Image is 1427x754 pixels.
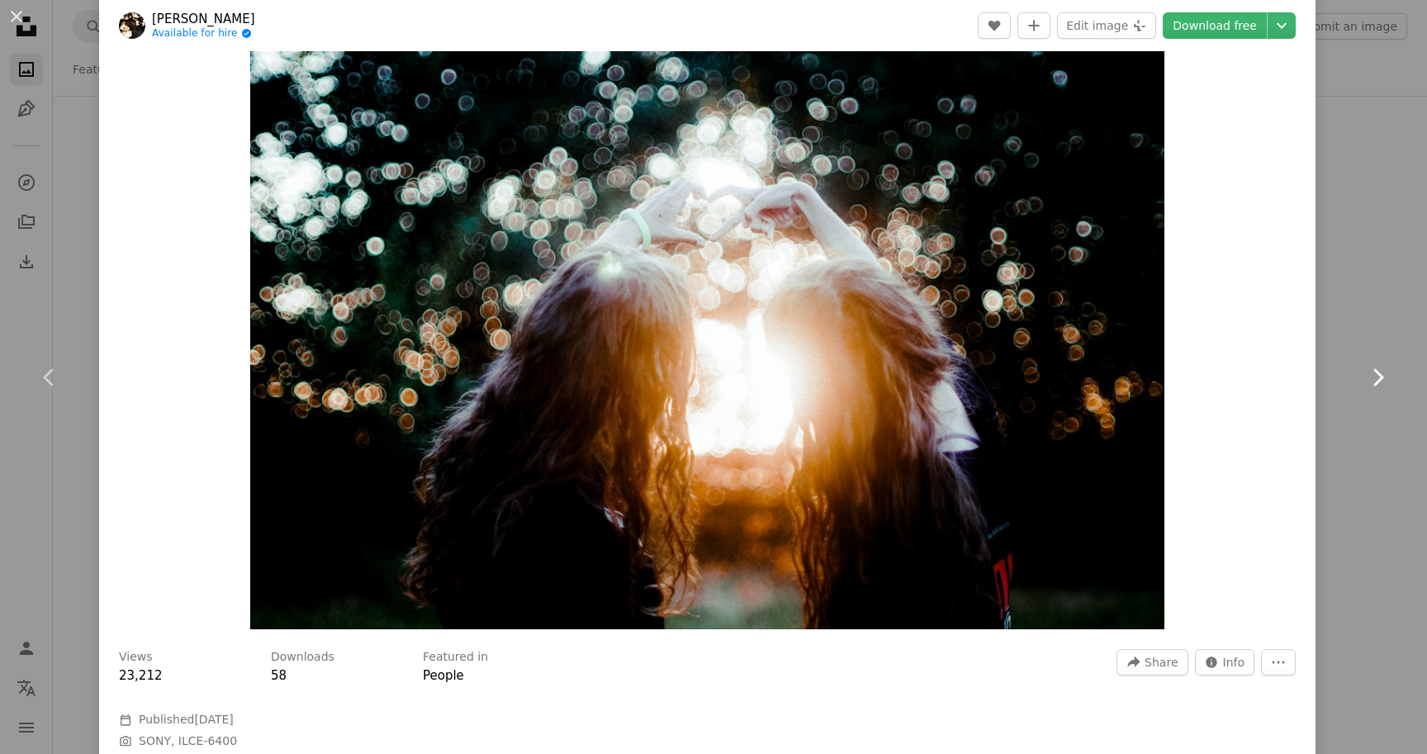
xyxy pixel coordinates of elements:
[1195,649,1255,676] button: Stats about this image
[423,668,464,683] a: People
[271,649,334,666] h3: Downloads
[1223,650,1245,675] span: Info
[139,733,237,750] button: SONY, ILCE-6400
[423,649,488,666] h3: Featured in
[119,649,153,666] h3: Views
[1328,298,1427,457] a: Next
[978,12,1011,39] button: Like
[1145,650,1178,675] span: Share
[152,11,255,27] a: [PERSON_NAME]
[1017,12,1050,39] button: Add to Collection
[119,668,163,683] span: 23,212
[1268,12,1296,39] button: Choose download size
[1163,12,1267,39] a: Download free
[1057,12,1156,39] button: Edit image
[1261,649,1296,676] button: More Actions
[271,668,287,683] span: 58
[119,12,145,39] img: Go to Max Ovcharenko's profile
[139,713,234,726] span: Published
[152,27,255,40] a: Available for hire
[250,20,1164,629] img: Two people hold hands forming a heart shape
[194,713,233,726] time: August 17, 2025 at 4:19:30 AM PDT
[1116,649,1188,676] button: Share this image
[250,20,1164,629] button: Zoom in on this image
